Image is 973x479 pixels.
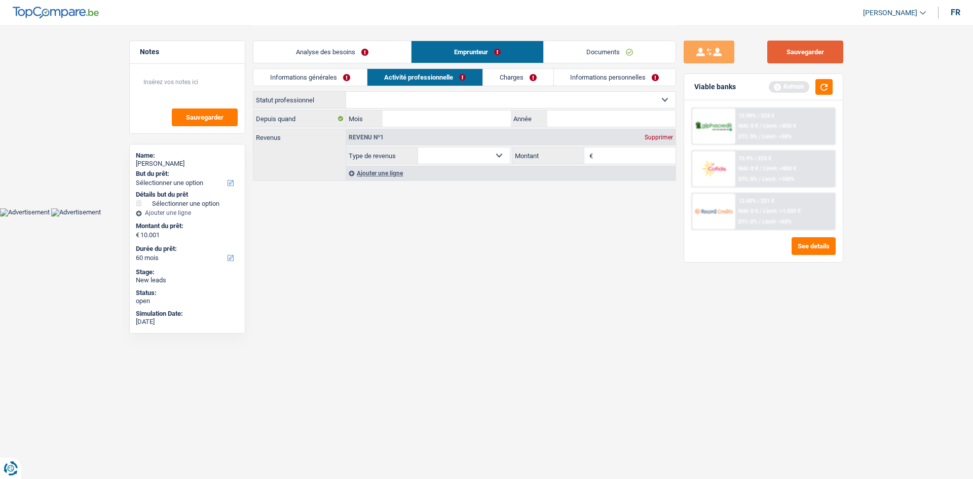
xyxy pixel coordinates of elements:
div: 12.45% | 221 € [738,198,774,204]
label: Mois [346,110,382,127]
label: Revenus [253,129,346,141]
span: Limit: <60% [762,218,792,225]
label: Depuis quand [253,110,346,127]
span: DTI: 0% [738,218,757,225]
a: Informations personnelles [554,69,676,86]
input: MM [383,110,511,127]
a: Emprunteur [411,41,543,63]
div: Ajouter une ligne [136,209,239,216]
label: Montant [512,148,584,164]
span: DTI: 0% [738,176,757,182]
input: AAAA [547,110,676,127]
div: Simulation Date: [136,310,239,318]
a: Informations générales [253,69,367,86]
span: [PERSON_NAME] [863,9,917,17]
span: € [136,231,139,239]
label: Montant du prêt: [136,222,237,230]
a: Activité professionnelle [367,69,482,86]
div: Détails but du prêt [136,191,239,199]
span: Limit: >850 € [763,123,796,129]
span: Sauvegarder [186,114,223,121]
a: [PERSON_NAME] [855,5,926,21]
span: / [759,218,761,225]
div: fr [951,8,960,17]
span: NAI: 0 € [738,165,758,172]
div: Ajouter une ligne [346,166,676,180]
span: Limit: <50% [762,133,792,140]
div: Stage: [136,268,239,276]
a: Charges [483,69,553,86]
div: open [136,297,239,305]
div: 12.9% | 223 € [738,155,771,162]
a: Documents [544,41,676,63]
span: Limit: >1.033 € [763,208,801,214]
div: Supprimer [642,134,676,140]
label: Statut professionnel [253,92,346,108]
div: Refresh [769,81,809,92]
span: NAI: 0 € [738,208,758,214]
div: [PERSON_NAME] [136,160,239,168]
button: Sauvegarder [767,41,843,63]
span: DTI: 0% [738,133,757,140]
span: Limit: >800 € [763,165,796,172]
div: 12.99% | 224 € [738,113,774,119]
button: See details [792,237,836,255]
h5: Notes [140,48,235,56]
label: Type de revenus [346,148,418,164]
div: Status: [136,289,239,297]
a: Analyse des besoins [253,41,411,63]
span: / [759,176,761,182]
img: Advertisement [51,208,101,216]
img: Record Credits [695,202,732,220]
div: Name: [136,152,239,160]
span: / [760,123,762,129]
span: / [759,133,761,140]
label: Année [511,110,547,127]
div: Viable banks [694,83,736,91]
span: / [760,208,762,214]
span: NAI: 0 € [738,123,758,129]
img: TopCompare Logo [13,7,99,19]
img: Cofidis [695,159,732,178]
div: New leads [136,276,239,284]
img: AlphaCredit [695,121,732,132]
div: Revenu nº1 [346,134,386,140]
span: € [584,148,595,164]
button: Sauvegarder [172,108,238,126]
label: But du prêt: [136,170,237,178]
span: / [760,165,762,172]
div: [DATE] [136,318,239,326]
label: Durée du prêt: [136,245,237,253]
span: Limit: <100% [762,176,795,182]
